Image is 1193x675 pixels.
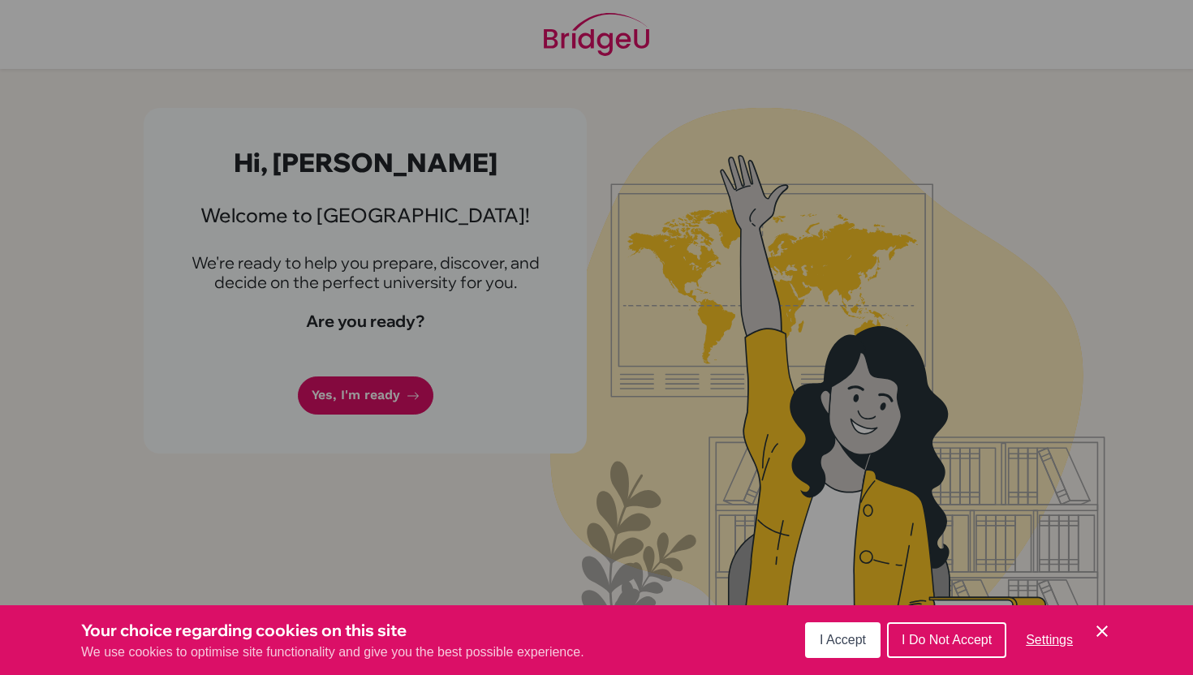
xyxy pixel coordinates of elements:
[1026,633,1073,647] span: Settings
[1013,624,1086,656] button: Settings
[805,622,881,658] button: I Accept
[81,618,584,643] h3: Your choice regarding cookies on this site
[81,643,584,662] p: We use cookies to optimise site functionality and give you the best possible experience.
[820,633,866,647] span: I Accept
[1092,621,1112,641] button: Save and close
[902,633,992,647] span: I Do Not Accept
[887,622,1006,658] button: I Do Not Accept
